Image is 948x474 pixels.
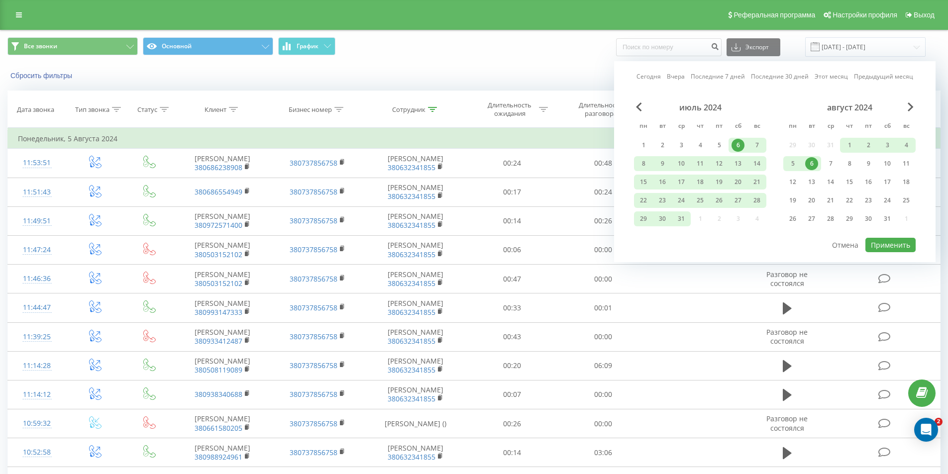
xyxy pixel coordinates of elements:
div: вс 18 авг. 2024 г. [897,175,916,190]
div: 21 [824,194,837,207]
td: 00:20 [467,351,558,380]
a: 380737856758 [290,245,337,254]
div: 27 [805,212,818,225]
div: пн 12 авг. 2024 г. [783,175,802,190]
span: Настройки профиля [833,11,897,19]
a: Последние 30 дней [751,72,809,81]
div: вт 9 июля 2024 г. [653,156,672,171]
div: вс 28 июля 2024 г. [747,193,766,208]
div: Клиент [205,105,226,114]
div: 12 [786,176,799,189]
div: 29 [637,212,650,225]
span: Next Month [908,102,914,111]
div: 17 [675,176,688,189]
div: 15 [843,176,856,189]
td: [PERSON_NAME] [365,149,467,178]
td: 00:47 [467,265,558,293]
div: пт 19 июля 2024 г. [710,175,729,190]
a: 380632341855 [388,394,435,403]
a: 380972571400 [195,220,242,230]
div: сб 10 авг. 2024 г. [878,156,897,171]
div: вс 4 авг. 2024 г. [897,138,916,153]
a: 380632341855 [388,365,435,375]
td: [PERSON_NAME] [365,293,467,322]
div: 7 [824,157,837,170]
a: 380632341855 [388,220,435,230]
a: 380737856758 [290,332,337,341]
div: пн 29 июля 2024 г. [634,211,653,226]
td: 00:01 [558,293,649,322]
div: пт 26 июля 2024 г. [710,193,729,208]
abbr: четверг [693,119,708,134]
a: 380737856758 [290,158,337,168]
span: Выход [914,11,935,19]
div: 24 [881,194,894,207]
div: 29 [843,212,856,225]
div: Сотрудник [392,105,425,114]
a: 380737856758 [290,361,337,370]
td: 00:00 [558,380,649,409]
div: 30 [656,212,669,225]
div: 10:59:32 [18,414,56,433]
abbr: четверг [842,119,857,134]
button: График [278,37,335,55]
a: 380632341855 [388,191,435,201]
span: 2 [935,418,943,426]
td: [PERSON_NAME] [365,178,467,206]
td: [PERSON_NAME] [175,149,270,178]
div: 26 [786,212,799,225]
abbr: суббота [880,119,895,134]
div: 2 [862,139,875,152]
abbr: вторник [655,119,670,134]
div: 28 [750,194,763,207]
div: 11:14:12 [18,385,56,404]
div: ср 31 июля 2024 г. [672,211,691,226]
td: 00:48 [558,149,649,178]
div: 13 [732,157,744,170]
div: Open Intercom Messenger [914,418,938,442]
div: пт 9 авг. 2024 г. [859,156,878,171]
span: Все звонки [24,42,57,50]
div: 31 [881,212,894,225]
div: 9 [862,157,875,170]
div: чт 8 авг. 2024 г. [840,156,859,171]
div: 11 [694,157,707,170]
div: 25 [694,194,707,207]
div: сб 24 авг. 2024 г. [878,193,897,208]
div: вт 20 авг. 2024 г. [802,193,821,208]
a: 380503152102 [195,250,242,259]
span: График [297,43,318,50]
div: чт 25 июля 2024 г. [691,193,710,208]
div: 4 [694,139,707,152]
div: 2 [656,139,669,152]
abbr: пятница [712,119,727,134]
div: вт 13 авг. 2024 г. [802,175,821,190]
div: пт 12 июля 2024 г. [710,156,729,171]
span: Previous Month [636,102,642,111]
div: пн 15 июля 2024 г. [634,175,653,190]
div: 28 [824,212,837,225]
div: сб 17 авг. 2024 г. [878,175,897,190]
div: 6 [732,139,744,152]
td: 06:09 [558,351,649,380]
a: 380933412487 [195,336,242,346]
div: 10 [675,157,688,170]
div: пн 5 авг. 2024 г. [783,156,802,171]
a: Последние 7 дней [691,72,745,81]
td: [PERSON_NAME] [175,235,270,264]
div: 31 [675,212,688,225]
div: 11:39:25 [18,327,56,347]
div: Тип звонка [75,105,109,114]
button: Применить [865,238,916,252]
td: [PERSON_NAME] [175,265,270,293]
a: 380632341855 [388,307,435,317]
span: Реферальная программа [734,11,815,19]
div: вс 14 июля 2024 г. [747,156,766,171]
button: Отмена [827,238,864,252]
a: 380993147333 [195,307,242,317]
div: 18 [900,176,913,189]
div: 11:53:51 [18,153,56,173]
div: 25 [900,194,913,207]
abbr: вторник [804,119,819,134]
div: 10 [881,157,894,170]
